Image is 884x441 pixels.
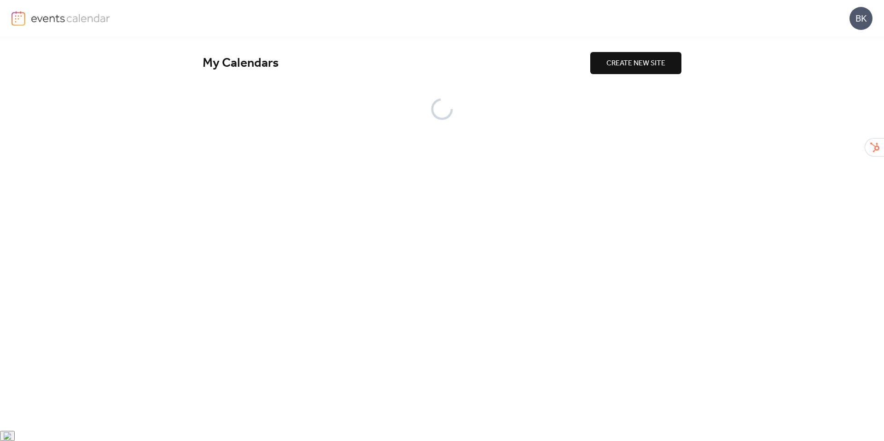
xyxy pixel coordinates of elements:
span: CREATE NEW SITE [606,58,665,69]
div: BK [849,7,872,30]
img: logo [12,11,25,26]
img: logo-type [31,11,110,25]
button: CREATE NEW SITE [590,52,681,74]
div: My Calendars [203,55,590,71]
